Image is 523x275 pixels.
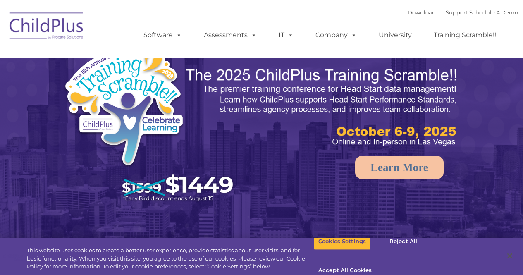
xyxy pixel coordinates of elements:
button: Reject All [377,233,429,250]
font: | [408,9,518,16]
a: Download [408,9,436,16]
a: Assessments [196,27,265,43]
a: University [370,27,420,43]
a: Training Scramble!! [425,27,504,43]
button: Cookies Settings [314,233,370,250]
a: Schedule A Demo [469,9,518,16]
a: Learn More [355,156,444,179]
button: Close [501,247,519,265]
div: This website uses cookies to create a better user experience, provide statistics about user visit... [27,246,314,271]
a: Company [307,27,365,43]
img: ChildPlus by Procare Solutions [5,7,88,48]
a: Support [446,9,468,16]
a: Software [135,27,190,43]
a: IT [270,27,302,43]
